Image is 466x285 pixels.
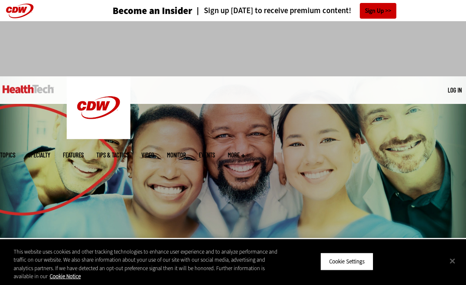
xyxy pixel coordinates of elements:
[228,152,245,158] span: More
[50,273,81,280] a: More information about your privacy
[443,251,462,270] button: Close
[67,76,130,139] img: Home
[67,132,130,141] a: CDW
[360,3,396,19] a: Sign Up
[14,248,280,281] div: This website uses cookies and other tracking technologies to enhance user experience and to analy...
[199,152,215,158] a: Events
[141,152,154,158] a: Video
[63,152,84,158] a: Features
[79,30,388,68] iframe: advertisement
[28,152,50,158] span: Specialty
[113,6,192,16] a: Become an Insider
[167,152,186,158] a: MonITor
[3,85,54,93] img: Home
[96,152,129,158] a: Tips & Tactics
[448,86,462,94] a: Log in
[320,253,373,271] button: Cookie Settings
[448,86,462,95] div: User menu
[192,7,351,15] a: Sign up [DATE] to receive premium content!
